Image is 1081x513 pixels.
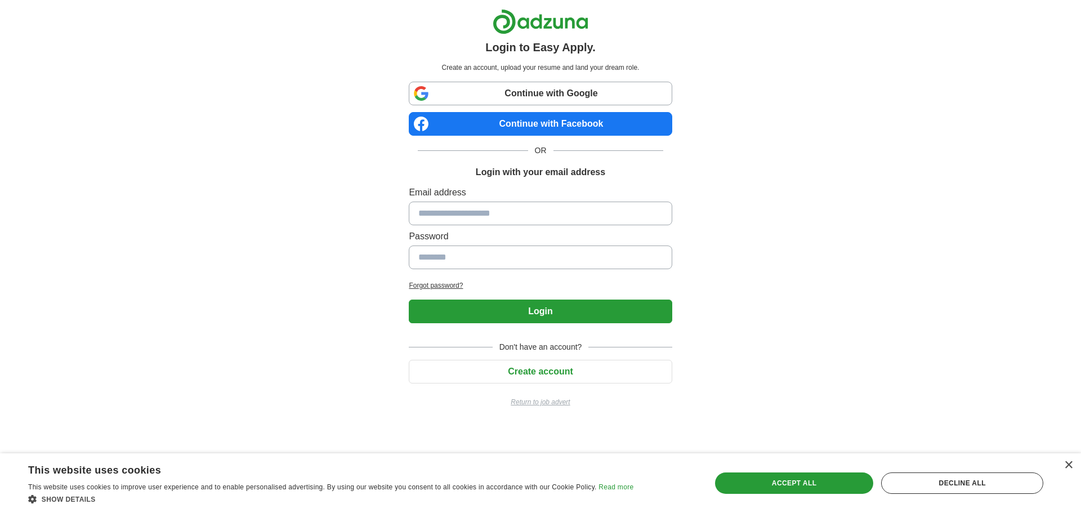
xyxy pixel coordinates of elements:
h1: Login to Easy Apply. [485,39,596,56]
span: OR [528,145,553,157]
a: Forgot password? [409,280,672,291]
span: Show details [42,496,96,503]
div: Accept all [715,472,874,494]
p: Create an account, upload your resume and land your dream role. [411,63,669,73]
span: This website uses cookies to improve user experience and to enable personalised advertising. By u... [28,483,597,491]
a: Create account [409,367,672,376]
div: Close [1064,461,1073,470]
a: Continue with Facebook [409,112,672,136]
button: Login [409,300,672,323]
a: Read more, opens a new window [598,483,633,491]
div: Show details [28,493,633,505]
span: Don't have an account? [493,341,589,353]
label: Email address [409,186,672,199]
h1: Login with your email address [476,166,605,179]
a: Return to job advert [409,397,672,407]
div: Decline all [881,472,1043,494]
a: Continue with Google [409,82,672,105]
label: Password [409,230,672,243]
div: This website uses cookies [28,460,605,477]
img: Adzuna logo [493,9,588,34]
button: Create account [409,360,672,383]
